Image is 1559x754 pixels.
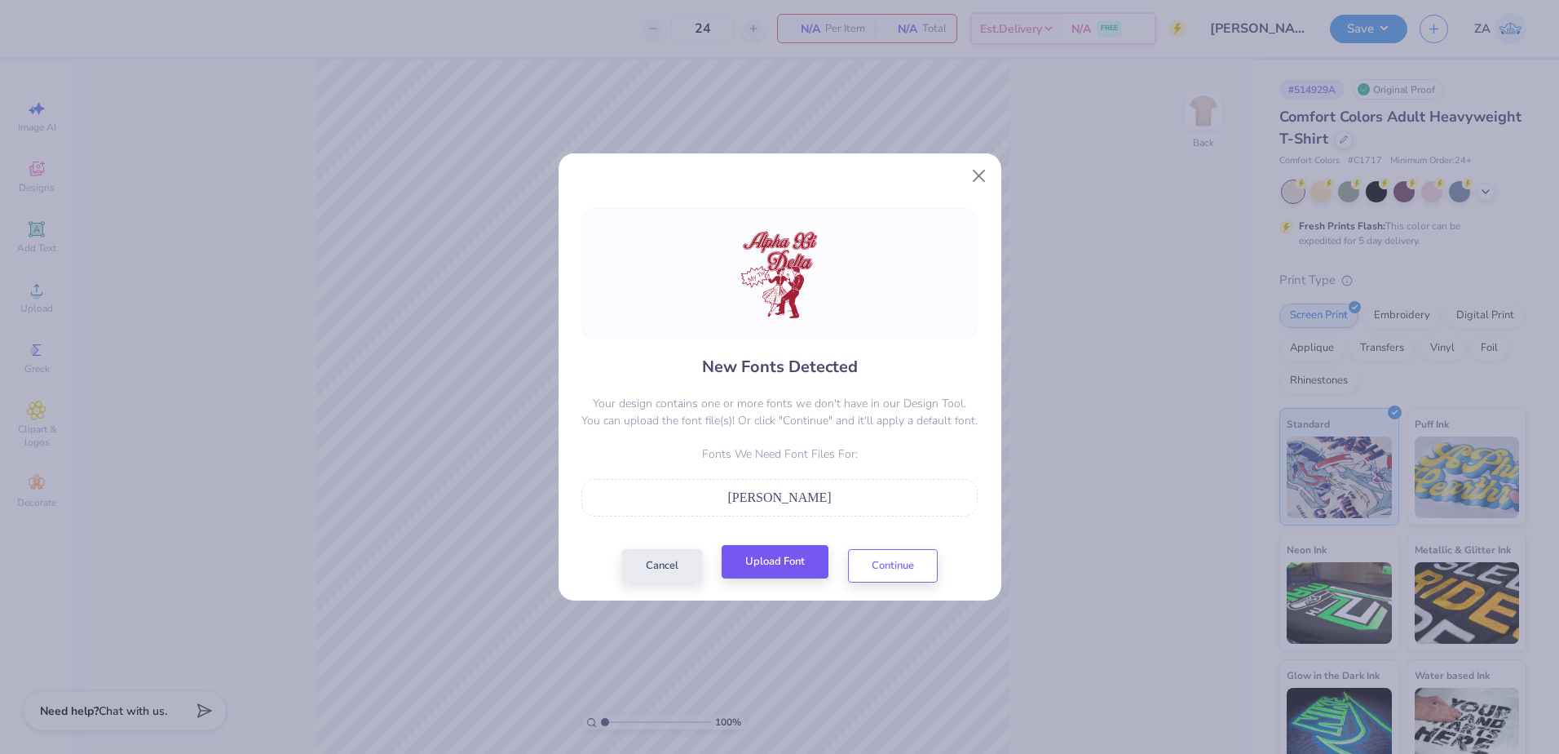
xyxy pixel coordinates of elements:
button: Continue [848,549,938,583]
p: Your design contains one or more fonts we don't have in our Design Tool. You can upload the font ... [581,395,978,429]
button: Close [963,160,994,191]
button: Upload Font [722,545,828,579]
h4: New Fonts Detected [702,355,858,379]
p: Fonts We Need Font Files For: [581,446,978,463]
span: [PERSON_NAME] [727,490,831,504]
button: Cancel [622,549,702,583]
